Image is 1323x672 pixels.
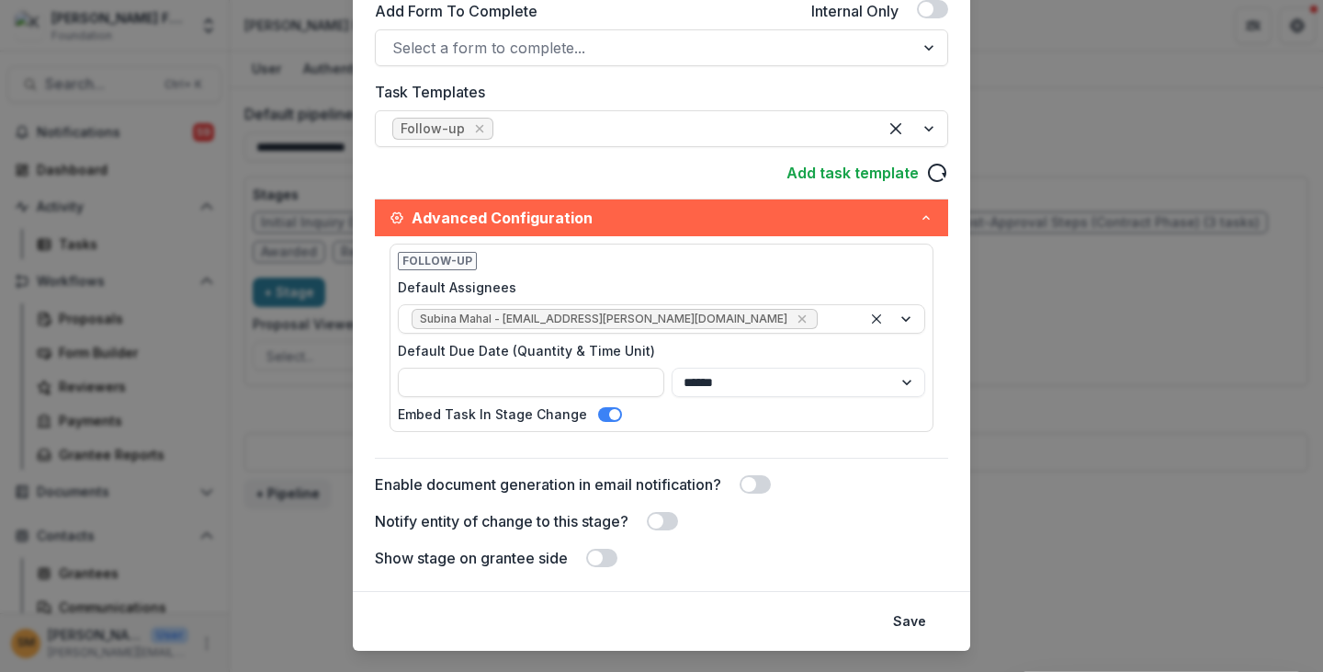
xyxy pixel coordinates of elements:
div: Clear selected options [881,114,910,143]
label: Default Assignees [398,278,914,297]
button: Advanced Configuration [375,199,948,236]
svg: reload [926,162,948,184]
label: Enable document generation in email notification? [375,473,721,495]
div: Remove [object Object] [470,120,489,138]
label: Default Due Date (Quantity & Time Unit) [398,341,914,360]
label: Task Templates [375,81,937,103]
span: Follow-up [398,252,477,270]
label: Notify entity of change to this stage? [375,510,628,532]
label: Show stage on grantee side [375,547,568,569]
div: Remove Subina Mahal - subina.mahal@kaporcenter.org [793,310,811,328]
label: Embed Task In Stage Change [398,404,587,424]
a: Add task template [786,162,919,184]
div: Advanced Configuration [375,236,948,458]
div: Clear selected options [865,308,888,330]
button: Save [882,607,937,636]
span: Advanced Configuration [412,207,919,229]
div: Follow-up [401,121,465,137]
span: Subina Mahal - [EMAIL_ADDRESS][PERSON_NAME][DOMAIN_NAME] [420,313,787,325]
